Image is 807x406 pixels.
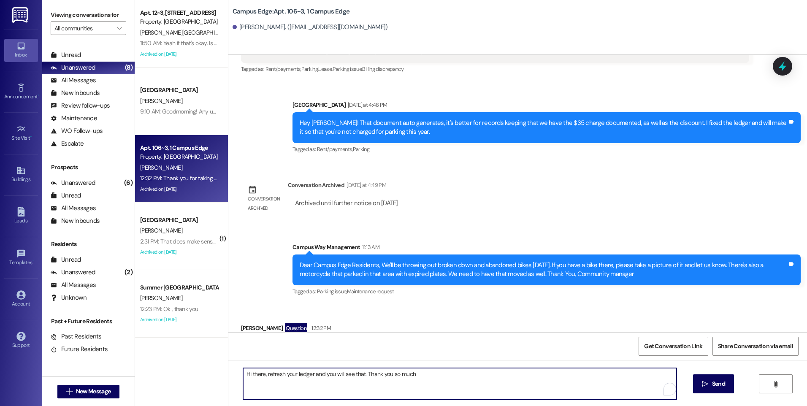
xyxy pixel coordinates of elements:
div: Escalate [51,139,84,148]
div: Review follow-ups [51,101,110,110]
span: [PERSON_NAME] [140,227,182,234]
div: (6) [122,176,135,189]
textarea: To enrich screen reader interactions, please activate Accessibility in Grammarly extension settings [243,368,676,400]
img: ResiDesk Logo [12,7,30,23]
div: Tagged as: [241,63,749,75]
div: Campus Way Management [292,243,801,254]
button: Send [693,374,734,393]
div: Summer [GEOGRAPHIC_DATA] [140,283,218,292]
div: 12:23 PM: Ok , thank you [140,305,198,313]
input: All communities [54,22,113,35]
div: [PERSON_NAME]. ([EMAIL_ADDRESS][DOMAIN_NAME]) [233,23,388,32]
div: Prospects [42,163,135,172]
span: Lease , [318,65,332,73]
div: Archived on [DATE] [139,184,219,195]
div: Unanswered [51,268,95,277]
span: Rent/payments , [265,65,301,73]
b: Campus Edge: Apt. 106~3, 1 Campus Edge [233,7,349,16]
div: Unknown [51,293,87,302]
span: • [32,258,34,264]
div: Archived on [DATE] [139,49,219,60]
span: Billing discrepancy [362,65,403,73]
div: Archived until further notice on [DATE] [294,199,399,208]
div: Property: [GEOGRAPHIC_DATA] [140,17,218,26]
span: Parking issue , [333,65,363,73]
div: Dear Campus Edge Residents, We'll be throwing out broken down and abandoned bikes [DATE]. If you ... [300,261,787,279]
i:  [702,381,708,387]
div: [DATE] at 4:48 PM [346,100,387,109]
div: Archived on [DATE] [139,247,219,257]
div: [PERSON_NAME] [241,323,749,336]
div: Unread [51,51,81,60]
span: [PERSON_NAME][GEOGRAPHIC_DATA] [140,29,236,36]
a: Buildings [4,163,38,186]
div: (2) [122,266,135,279]
span: • [38,92,39,98]
i:  [66,388,73,395]
div: All Messages [51,76,96,85]
i:  [772,381,779,387]
div: 9:10 AM: Goodmorning! Any updates on that WiFi? [140,108,263,115]
span: Parking issue , [317,288,347,295]
button: Get Conversation Link [639,337,708,356]
div: Past + Future Residents [42,317,135,326]
div: Unread [51,255,81,264]
button: New Message [57,385,120,398]
div: [DATE] at 4:49 PM [344,181,386,189]
div: 12:32 PM [309,324,331,333]
div: 12:32 PM: Thank you for taking care of the parking however I don't see anything about the credit ... [140,174,683,182]
span: Parking [353,146,369,153]
div: [GEOGRAPHIC_DATA] [292,100,801,112]
div: All Messages [51,281,96,290]
div: Conversation archived [248,195,281,213]
div: Unanswered [51,179,95,187]
span: Parking , [301,65,319,73]
div: (8) [123,61,135,74]
div: Question [285,323,307,333]
span: Send [712,379,725,388]
div: Unread [51,191,81,200]
div: Property: [GEOGRAPHIC_DATA] [140,152,218,161]
div: [GEOGRAPHIC_DATA] [140,216,218,225]
div: 11:13 AM [360,243,379,252]
i:  [117,25,122,32]
span: Maintenance request [347,288,394,295]
div: Tagged as: [292,143,801,155]
div: Maintenance [51,114,97,123]
span: Get Conversation Link [644,342,702,351]
div: Apt. 106~3, 1 Campus Edge [140,143,218,152]
div: Conversation Archived [288,181,344,189]
span: [PERSON_NAME] [140,97,182,105]
div: Tagged as: [292,285,801,298]
span: Rent/payments , [317,146,353,153]
div: [GEOGRAPHIC_DATA] [140,86,218,95]
span: New Message [76,387,111,396]
div: All Messages [51,204,96,213]
label: Viewing conversations for [51,8,126,22]
button: Share Conversation via email [712,337,799,356]
a: Templates • [4,246,38,269]
a: Support [4,329,38,352]
div: Residents [42,240,135,249]
div: WO Follow-ups [51,127,103,135]
div: Unanswered [51,63,95,72]
div: Apt. 12~3, [STREET_ADDRESS] [140,8,218,17]
div: Past Residents [51,332,102,341]
div: Archived on [DATE] [139,314,219,325]
span: [PERSON_NAME] [140,294,182,302]
div: 11:50 AM: Yeah if that's okay. Is there anything else I need to do? [PERSON_NAME] told me that be... [140,39,593,47]
a: Leads [4,205,38,227]
a: Site Visit • [4,122,38,145]
span: Share Conversation via email [718,342,793,351]
span: [PERSON_NAME] [140,164,182,171]
div: New Inbounds [51,217,100,225]
a: Account [4,288,38,311]
div: 2:31 PM: That does make sense, so out last month of rent will be covered then? [140,238,331,245]
div: Future Residents [51,345,108,354]
span: • [30,134,32,140]
div: New Inbounds [51,89,100,97]
a: Inbox [4,39,38,62]
div: Hey [PERSON_NAME]! That document auto generates, it's better for records keeping that we have the... [300,119,787,137]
